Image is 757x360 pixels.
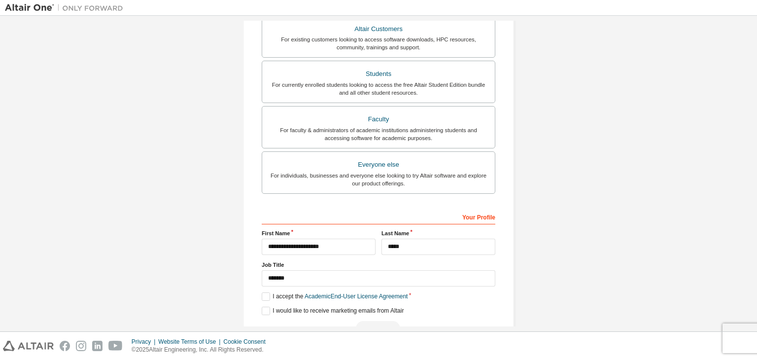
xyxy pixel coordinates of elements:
img: facebook.svg [60,341,70,351]
div: Provide a valid email to continue [262,321,495,336]
img: Altair One [5,3,128,13]
label: First Name [262,229,376,237]
label: I would like to receive marketing emails from Altair [262,307,404,315]
div: Students [268,67,489,81]
a: Academic End-User License Agreement [305,293,408,300]
img: linkedin.svg [92,341,103,351]
div: For existing customers looking to access software downloads, HPC resources, community, trainings ... [268,36,489,51]
p: © 2025 Altair Engineering, Inc. All Rights Reserved. [132,346,272,354]
img: altair_logo.svg [3,341,54,351]
div: For individuals, businesses and everyone else looking to try Altair software and explore our prod... [268,172,489,187]
label: Last Name [381,229,495,237]
div: For faculty & administrators of academic institutions administering students and accessing softwa... [268,126,489,142]
div: Faculty [268,112,489,126]
img: youtube.svg [108,341,123,351]
div: Privacy [132,338,158,346]
div: For currently enrolled students looking to access the free Altair Student Edition bundle and all ... [268,81,489,97]
img: instagram.svg [76,341,86,351]
div: Everyone else [268,158,489,172]
div: Cookie Consent [223,338,271,346]
div: Altair Customers [268,22,489,36]
div: Your Profile [262,209,495,224]
label: Job Title [262,261,495,269]
div: Website Terms of Use [158,338,223,346]
label: I accept the [262,292,408,301]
